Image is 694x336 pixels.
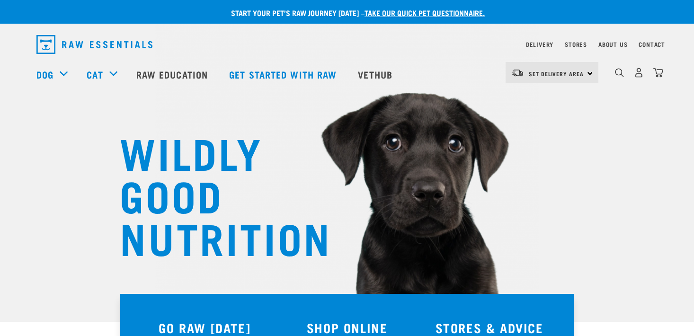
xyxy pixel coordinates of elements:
[653,68,663,78] img: home-icon@2x.png
[87,67,103,81] a: Cat
[634,68,644,78] img: user.png
[282,320,413,335] h3: SHOP ONLINE
[220,55,348,93] a: Get started with Raw
[348,55,404,93] a: Vethub
[511,69,524,77] img: van-moving.png
[529,72,584,75] span: Set Delivery Area
[36,67,53,81] a: Dog
[29,31,665,58] nav: dropdown navigation
[565,43,587,46] a: Stores
[365,10,485,15] a: take our quick pet questionnaire.
[127,55,220,93] a: Raw Education
[526,43,553,46] a: Delivery
[36,35,152,54] img: Raw Essentials Logo
[615,68,624,77] img: home-icon-1@2x.png
[639,43,665,46] a: Contact
[598,43,627,46] a: About Us
[120,130,309,258] h1: WILDLY GOOD NUTRITION
[424,320,555,335] h3: STORES & ADVICE
[139,320,270,335] h3: GO RAW [DATE]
